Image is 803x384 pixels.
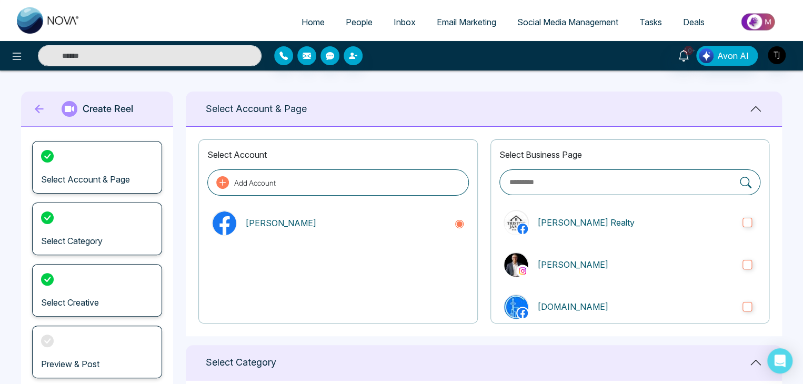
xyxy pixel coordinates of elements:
[517,17,618,27] span: Social Media Management
[629,12,672,32] a: Tasks
[537,300,734,313] p: [DOMAIN_NAME]
[245,217,445,229] p: [PERSON_NAME]
[335,12,383,32] a: People
[742,218,752,227] input: Triston James Realty[PERSON_NAME] Realty
[437,17,496,27] span: Email Marketing
[207,169,468,196] button: Add Account
[504,295,528,319] img: CondoHub.ca
[41,175,130,185] h3: Select Account & Page
[83,103,133,115] h1: Create Reel
[699,48,714,63] img: Lead Flow
[517,266,528,276] img: instagram
[41,236,103,246] h3: Select Category
[302,17,325,27] span: Home
[696,46,758,66] button: Avon AI
[206,357,276,368] h1: Select Category
[717,49,749,62] span: Avon AI
[504,211,528,235] img: Triston James Realty
[671,46,696,64] a: 10+
[720,10,797,34] img: Market-place.gif
[742,302,752,311] input: CondoHub.ca[DOMAIN_NAME]
[767,348,792,373] div: Open Intercom Messenger
[742,260,752,269] input: instagramTriston James[PERSON_NAME]
[291,12,335,32] a: Home
[206,103,307,115] h1: Select Account & Page
[537,216,734,229] p: [PERSON_NAME] Realty
[683,17,705,27] span: Deals
[639,17,662,27] span: Tasks
[768,46,786,64] img: User Avatar
[41,298,99,308] h3: Select Creative
[684,46,693,55] span: 10+
[207,148,468,161] p: Select Account
[394,17,416,27] span: Inbox
[383,12,426,32] a: Inbox
[507,12,629,32] a: Social Media Management
[504,253,528,277] img: Triston James
[346,17,373,27] span: People
[672,12,715,32] a: Deals
[17,7,80,34] img: Nova CRM Logo
[426,12,507,32] a: Email Marketing
[234,177,276,188] p: Add Account
[499,148,760,161] p: Select Business Page
[537,258,734,271] p: [PERSON_NAME]
[41,359,99,369] h3: Preview & Post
